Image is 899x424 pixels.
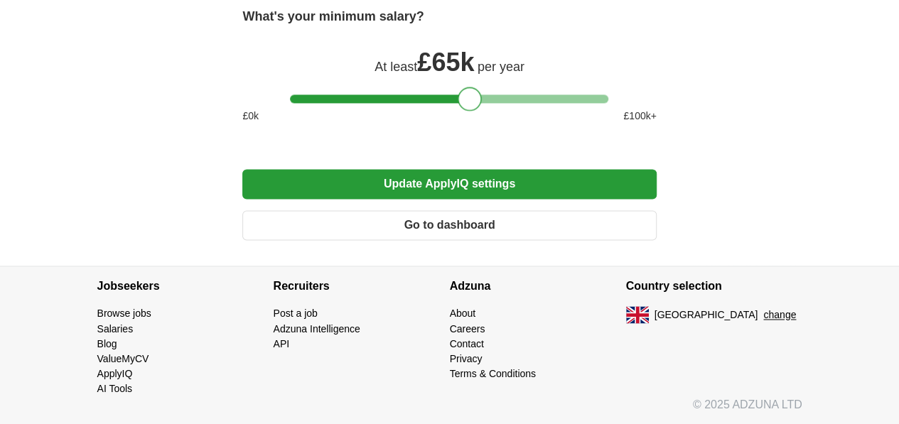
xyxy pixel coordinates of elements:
span: £ 0 k [242,109,259,124]
a: Browse jobs [97,308,151,319]
a: Terms & Conditions [450,367,536,379]
span: per year [478,60,524,74]
span: £ 65k [417,48,474,77]
a: ApplyIQ [97,367,133,379]
span: [GEOGRAPHIC_DATA] [655,308,758,322]
a: About [450,308,476,319]
button: change [763,308,796,322]
button: Go to dashboard [242,210,656,240]
a: ValueMyCV [97,352,149,364]
span: At least [375,60,417,74]
button: Update ApplyIQ settings [242,169,656,199]
span: £ 100 k+ [623,109,656,124]
label: What's your minimum salary? [242,7,424,26]
a: Post a job [274,308,318,319]
a: Adzuna Intelligence [274,322,360,334]
a: Salaries [97,322,134,334]
a: Blog [97,337,117,349]
a: Contact [450,337,484,349]
a: AI Tools [97,382,133,393]
a: Careers [450,322,485,334]
a: Privacy [450,352,483,364]
a: API [274,337,290,349]
div: © 2025 ADZUNA LTD [86,396,814,424]
h4: Country selection [626,266,802,306]
img: UK flag [626,306,649,323]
